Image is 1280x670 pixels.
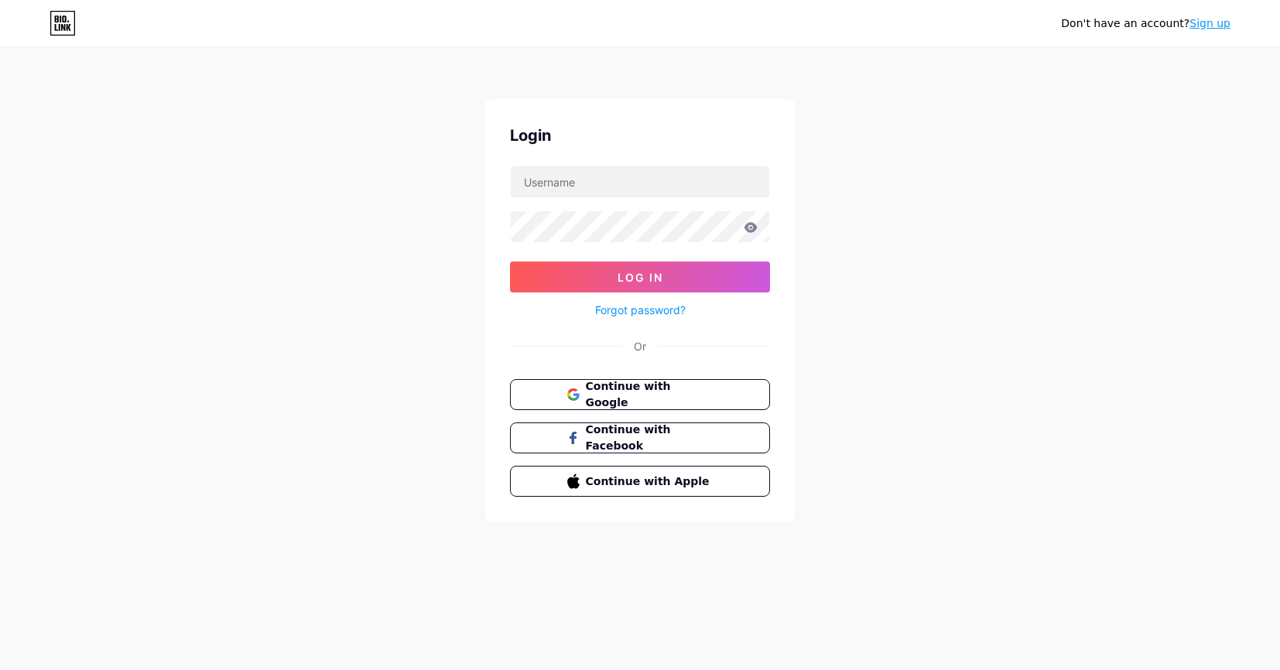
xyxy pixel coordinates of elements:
[510,422,770,453] button: Continue with Facebook
[586,422,714,454] span: Continue with Facebook
[595,302,686,318] a: Forgot password?
[1061,15,1230,32] div: Don't have an account?
[634,338,646,354] div: Or
[510,124,770,147] div: Login
[510,262,770,292] button: Log In
[510,379,770,410] button: Continue with Google
[586,473,714,490] span: Continue with Apple
[510,466,770,497] button: Continue with Apple
[511,166,769,197] input: Username
[1189,17,1230,29] a: Sign up
[618,271,663,284] span: Log In
[586,378,714,411] span: Continue with Google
